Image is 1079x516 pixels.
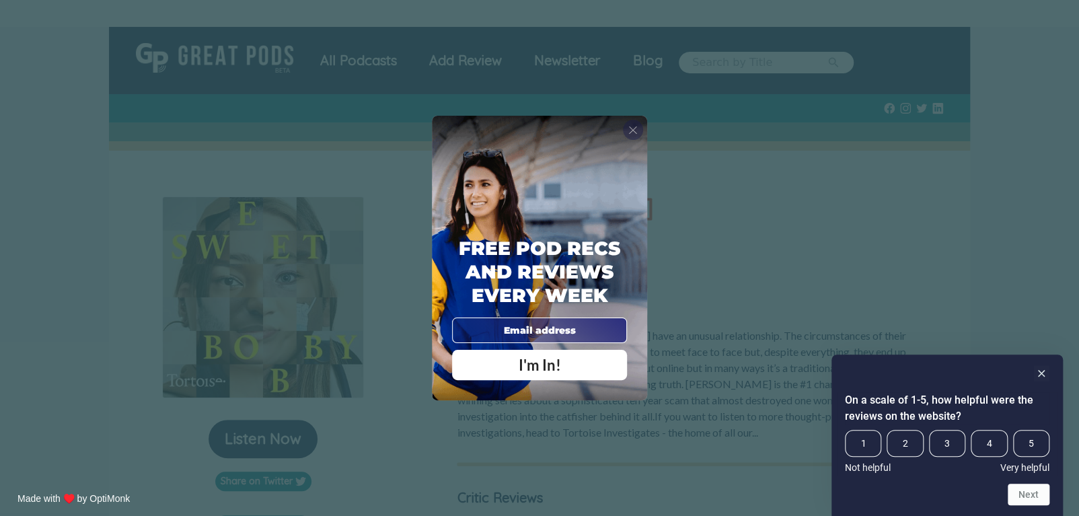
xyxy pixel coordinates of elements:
span: 3 [929,430,965,457]
span: Free Pod Recs and Reviews every week [459,237,620,307]
button: Next question [1008,484,1049,505]
span: I'm In! [519,356,561,374]
div: On a scale of 1-5, how helpful were the reviews on the website? Select an option from 1 to 5, wit... [845,430,1049,473]
input: Email address [452,318,627,343]
a: Made with ♥️ by OptiMonk [17,493,130,504]
span: Very helpful [1000,462,1049,473]
span: 4 [971,430,1007,457]
span: Not helpful [845,462,891,473]
span: X [628,123,638,137]
span: 5 [1013,430,1049,457]
span: 1 [845,430,881,457]
div: On a scale of 1-5, how helpful were the reviews on the website? Select an option from 1 to 5, wit... [845,365,1049,505]
h2: On a scale of 1-5, how helpful were the reviews on the website? Select an option from 1 to 5, wit... [845,392,1049,425]
button: Hide survey [1033,365,1049,381]
span: 2 [887,430,923,457]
